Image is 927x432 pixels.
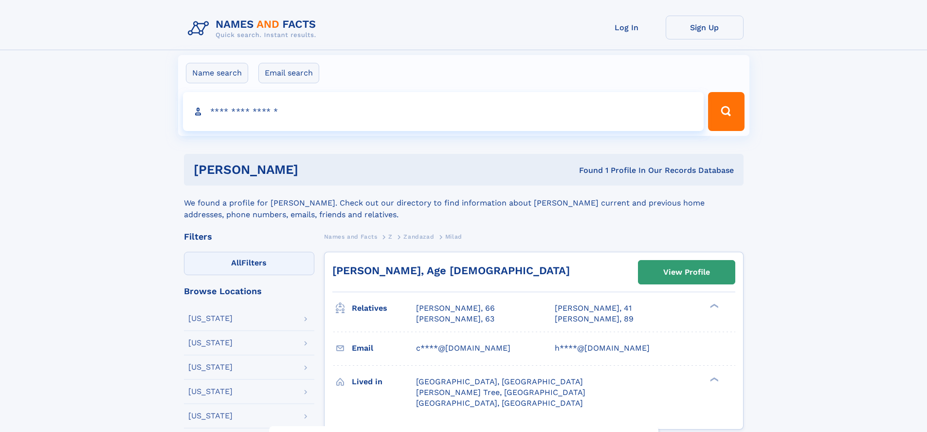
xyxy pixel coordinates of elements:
[188,412,233,420] div: [US_STATE]
[588,16,666,39] a: Log In
[188,388,233,395] div: [US_STATE]
[352,300,416,317] h3: Relatives
[231,258,241,267] span: All
[445,233,462,240] span: Milad
[352,340,416,357] h3: Email
[438,165,734,176] div: Found 1 Profile In Our Records Database
[258,63,319,83] label: Email search
[184,252,314,275] label: Filters
[416,314,494,324] a: [PERSON_NAME], 63
[188,363,233,371] div: [US_STATE]
[708,303,719,309] div: ❯
[555,314,634,324] a: [PERSON_NAME], 89
[555,303,632,314] a: [PERSON_NAME], 41
[416,388,585,397] span: [PERSON_NAME] Tree, [GEOGRAPHIC_DATA]
[332,264,570,277] a: [PERSON_NAME], Age [DEMOGRAPHIC_DATA]
[403,230,434,243] a: Zandazad
[324,230,378,243] a: Names and Facts
[188,315,233,322] div: [US_STATE]
[416,398,583,408] span: [GEOGRAPHIC_DATA], [GEOGRAPHIC_DATA]
[183,92,704,131] input: search input
[194,164,439,176] h1: [PERSON_NAME]
[388,230,393,243] a: Z
[663,261,710,283] div: View Profile
[184,16,324,42] img: Logo Names and Facts
[416,377,583,386] span: [GEOGRAPHIC_DATA], [GEOGRAPHIC_DATA]
[352,374,416,390] h3: Lived in
[638,261,735,284] a: View Profile
[416,303,495,314] a: [PERSON_NAME], 66
[188,339,233,347] div: [US_STATE]
[708,376,719,382] div: ❯
[184,186,744,221] div: We found a profile for [PERSON_NAME]. Check out our directory to find information about [PERSON_N...
[184,232,314,241] div: Filters
[388,233,393,240] span: Z
[403,233,434,240] span: Zandazad
[186,63,248,83] label: Name search
[666,16,744,39] a: Sign Up
[708,92,744,131] button: Search Button
[184,287,314,296] div: Browse Locations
